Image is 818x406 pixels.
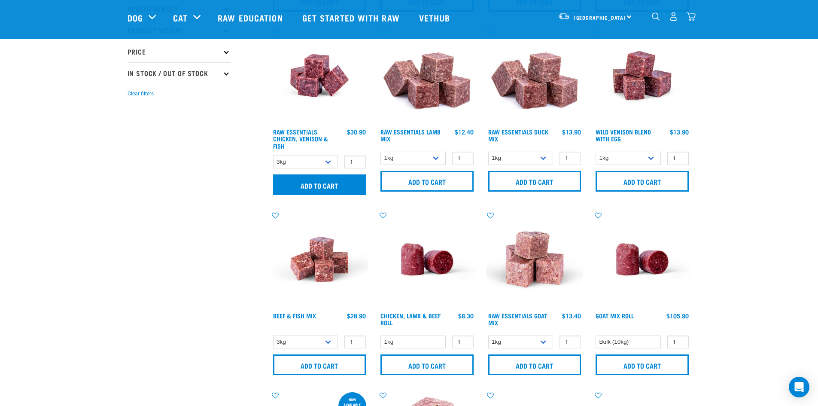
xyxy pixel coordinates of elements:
img: Venison Egg 1616 [593,27,691,125]
button: Clear filters [128,90,154,98]
input: 1 [560,152,581,165]
div: $13.90 [670,128,689,135]
img: Chicken Venison mix 1655 [271,27,368,125]
img: home-icon-1@2x.png [652,12,660,21]
img: user.png [669,12,678,21]
a: Get started with Raw [294,0,411,35]
a: Raw Essentials Lamb Mix [380,130,441,140]
p: Price [128,41,231,62]
input: Add to cart [488,171,581,192]
input: 1 [452,336,474,349]
img: ?1041 RE Lamb Mix 01 [378,27,476,125]
input: 1 [667,152,689,165]
input: 1 [344,336,366,349]
input: Add to cart [380,171,474,192]
div: Open Intercom Messenger [789,377,809,397]
a: Chicken, Lamb & Beef Roll [380,314,441,324]
img: Raw Essentials Chicken Lamb Beef Bulk Minced Raw Dog Food Roll Unwrapped [378,211,476,308]
a: Cat [173,11,188,24]
a: Raw Essentials Duck Mix [488,130,548,140]
img: van-moving.png [558,12,570,20]
div: $12.40 [455,128,474,135]
a: Beef & Fish Mix [273,314,316,317]
input: 1 [452,152,474,165]
div: $30.90 [347,128,366,135]
input: Add to cart [596,171,689,192]
a: Vethub [411,0,461,35]
span: [GEOGRAPHIC_DATA] [574,16,626,19]
img: home-icon@2x.png [687,12,696,21]
a: Goat Mix Roll [596,314,634,317]
div: $105.90 [666,312,689,319]
p: In Stock / Out Of Stock [128,62,231,84]
div: $13.90 [562,128,581,135]
input: Add to cart [488,354,581,375]
a: Wild Venison Blend with Egg [596,130,651,140]
input: Add to cart [273,354,366,375]
a: Raw Essentials Chicken, Venison & Fish [273,130,328,147]
input: Add to cart [273,174,366,195]
div: $13.40 [562,312,581,319]
div: $28.90 [347,312,366,319]
img: Goat M Ix 38448 [486,211,584,308]
img: Beef Mackerel 1 [271,211,368,308]
a: Raw Education [209,0,293,35]
img: Raw Essentials Chicken Lamb Beef Bulk Minced Raw Dog Food Roll Unwrapped [593,211,691,308]
img: ?1041 RE Lamb Mix 01 [486,27,584,125]
input: 1 [667,336,689,349]
a: Raw Essentials Goat Mix [488,314,547,324]
input: Add to cart [380,354,474,375]
input: Add to cart [596,354,689,375]
input: 1 [560,336,581,349]
div: $8.30 [458,312,474,319]
a: Dog [128,11,143,24]
input: 1 [344,156,366,169]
